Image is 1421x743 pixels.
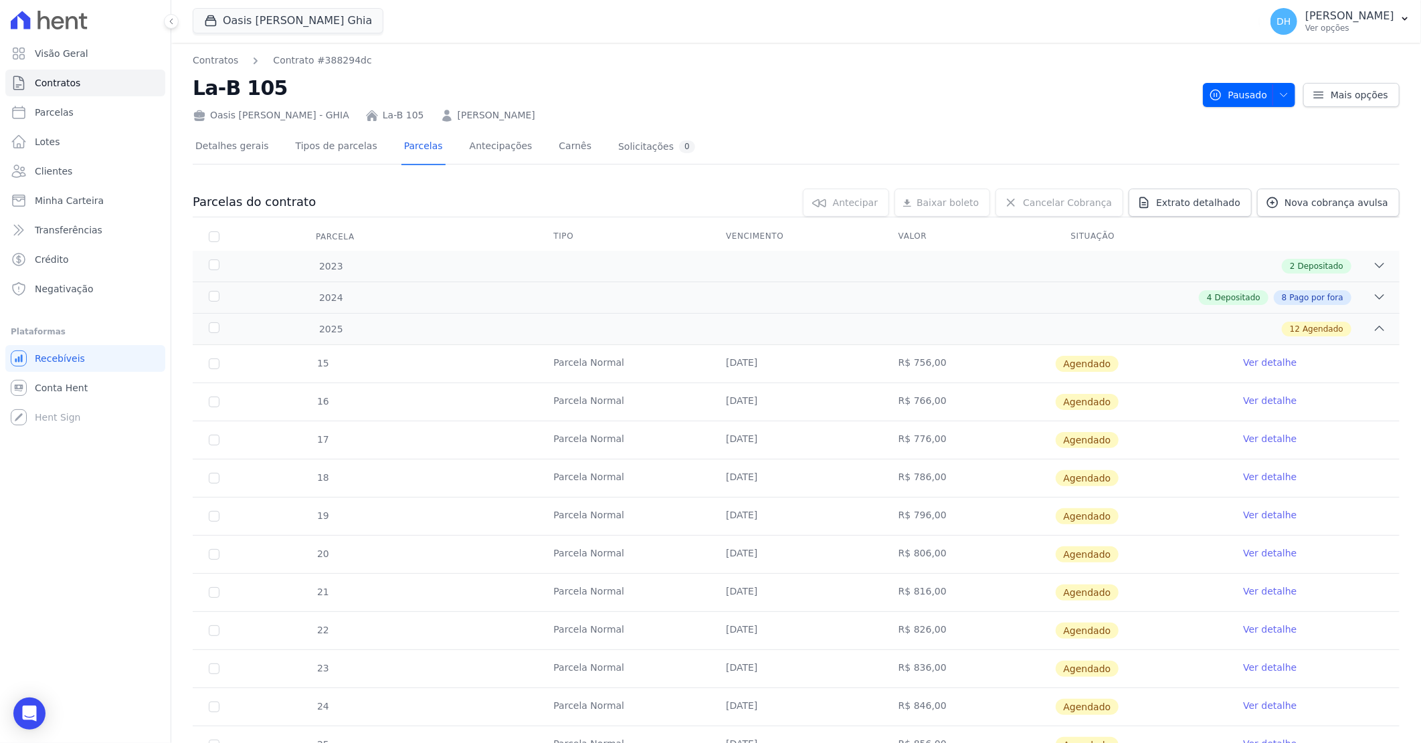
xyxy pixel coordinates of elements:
[1243,623,1297,636] a: Ver detalhe
[316,396,329,407] span: 16
[537,536,710,573] td: Parcela Normal
[193,54,372,68] nav: Breadcrumb
[710,383,882,421] td: [DATE]
[316,434,329,445] span: 17
[710,650,882,687] td: [DATE]
[882,223,1055,251] th: Valor
[5,276,165,302] a: Negativação
[1056,356,1119,372] span: Agendado
[1156,196,1240,209] span: Extrato detalhado
[537,498,710,535] td: Parcela Normal
[1303,83,1400,107] a: Mais opções
[1290,260,1295,272] span: 2
[1285,196,1388,209] span: Nova cobrança avulsa
[882,498,1055,535] td: R$ 796,00
[1303,323,1343,335] span: Agendado
[5,375,165,401] a: Conta Hent
[11,324,160,340] div: Plataformas
[5,246,165,273] a: Crédito
[316,587,329,597] span: 21
[882,574,1055,611] td: R$ 816,00
[193,108,349,122] div: Oasis [PERSON_NAME] - GHIA
[5,187,165,214] a: Minha Carteira
[1305,9,1394,23] p: [PERSON_NAME]
[5,128,165,155] a: Lotes
[1276,17,1291,26] span: DH
[1282,292,1287,304] span: 8
[209,625,219,636] input: default
[5,345,165,372] a: Recebíveis
[1215,292,1260,304] span: Depositado
[209,549,219,560] input: default
[1257,189,1400,217] a: Nova cobrança avulsa
[1056,546,1119,562] span: Agendado
[209,702,219,712] input: default
[882,612,1055,649] td: R$ 826,00
[1203,83,1295,107] button: Pausado
[193,54,1192,68] nav: Breadcrumb
[1056,508,1119,524] span: Agendado
[467,130,535,165] a: Antecipações
[5,217,165,243] a: Transferências
[1298,260,1343,272] span: Depositado
[458,108,535,122] a: [PERSON_NAME]
[401,130,446,165] a: Parcelas
[193,194,316,210] h3: Parcelas do contrato
[316,510,329,521] span: 19
[710,612,882,649] td: [DATE]
[35,47,88,60] span: Visão Geral
[1243,585,1297,598] a: Ver detalhe
[318,259,343,274] span: 2023
[35,352,85,365] span: Recebíveis
[209,435,219,445] input: default
[710,536,882,573] td: [DATE]
[193,54,238,68] a: Contratos
[1207,292,1212,304] span: 4
[193,130,272,165] a: Detalhes gerais
[537,383,710,421] td: Parcela Normal
[1055,223,1228,251] th: Situação
[35,223,102,237] span: Transferências
[710,459,882,497] td: [DATE]
[5,158,165,185] a: Clientes
[209,358,219,369] input: default
[273,54,371,68] a: Contrato #388294dc
[316,358,329,368] span: 15
[35,282,94,296] span: Negativação
[1243,508,1297,522] a: Ver detalhe
[383,108,424,122] a: La-B 105
[35,76,80,90] span: Contratos
[882,536,1055,573] td: R$ 806,00
[1290,323,1300,335] span: 12
[710,498,882,535] td: [DATE]
[316,625,329,635] span: 22
[5,99,165,126] a: Parcelas
[1209,83,1267,107] span: Pausado
[209,473,219,484] input: default
[35,194,104,207] span: Minha Carteira
[1260,3,1421,40] button: DH [PERSON_NAME] Ver opções
[1331,88,1388,102] span: Mais opções
[1243,356,1297,369] a: Ver detalhe
[13,698,45,730] div: Open Intercom Messenger
[1056,623,1119,639] span: Agendado
[1243,661,1297,674] a: Ver detalhe
[537,421,710,459] td: Parcela Normal
[316,701,329,712] span: 24
[35,253,69,266] span: Crédito
[1243,432,1297,445] a: Ver detalhe
[35,135,60,148] span: Lotes
[537,459,710,497] td: Parcela Normal
[537,345,710,383] td: Parcela Normal
[1290,292,1343,304] span: Pago por fora
[710,688,882,726] td: [DATE]
[556,130,594,165] a: Carnês
[316,663,329,673] span: 23
[1056,394,1119,410] span: Agendado
[710,345,882,383] td: [DATE]
[209,587,219,598] input: default
[882,345,1055,383] td: R$ 756,00
[318,322,343,336] span: 2025
[710,574,882,611] td: [DATE]
[882,459,1055,497] td: R$ 786,00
